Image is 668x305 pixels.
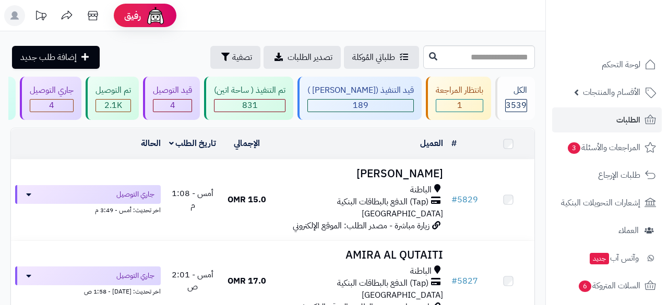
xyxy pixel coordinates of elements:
span: 17.0 OMR [228,275,266,287]
a: وآتس آبجديد [552,246,662,271]
div: قيد التنفيذ ([PERSON_NAME] ) [307,84,414,96]
span: رفيق [124,9,141,22]
span: العملاء [618,223,639,238]
span: إشعارات التحويلات البنكية [561,196,640,210]
a: #5827 [451,275,478,287]
div: بانتظار المراجعة [436,84,483,96]
a: #5829 [451,193,478,206]
a: الكل3539 [493,77,537,120]
span: تصدير الطلبات [288,51,332,64]
a: تاريخ الطلب [169,137,217,150]
span: جديد [590,253,609,264]
a: السلات المتروكة6 [552,273,662,298]
a: جاري التوصيل 4 [18,77,83,120]
span: 3539 [506,99,527,112]
span: السلات المتروكة [578,278,640,293]
span: (Tap) الدفع بالبطاقات البنكية [337,277,428,289]
span: وآتس آب [589,251,639,265]
span: 15.0 OMR [228,193,266,206]
span: 189 [353,99,368,112]
span: الباطنة [410,265,432,277]
a: إضافة طلب جديد [12,46,100,69]
span: 3 [568,142,580,154]
span: أمس - 1:08 م [172,187,213,212]
span: الباطنة [410,184,432,196]
div: 4 [153,100,192,112]
span: إضافة طلب جديد [20,51,77,64]
span: تصفية [232,51,252,64]
span: أمس - 2:01 ص [172,269,213,293]
a: طلباتي المُوكلة [344,46,419,69]
span: 831 [242,99,258,112]
span: جاري التوصيل [116,271,154,281]
a: قيد التوصيل 4 [141,77,202,120]
a: الحالة [141,137,161,150]
div: 2061 [96,100,130,112]
a: تم التوصيل 2.1K [83,77,141,120]
span: الطلبات [616,113,640,127]
div: 831 [214,100,285,112]
a: لوحة التحكم [552,52,662,77]
a: بانتظار المراجعة 1 [424,77,493,120]
h3: AMIRA AL QUTAITI [277,249,443,261]
span: طلبات الإرجاع [598,168,640,182]
div: 4 [30,100,73,112]
a: المراجعات والأسئلة3 [552,135,662,160]
span: 4 [49,99,54,112]
a: العملاء [552,218,662,243]
img: ai-face.png [145,5,166,26]
span: # [451,275,457,287]
a: العميل [420,137,443,150]
a: إشعارات التحويلات البنكية [552,190,662,215]
a: # [451,137,457,150]
a: الطلبات [552,107,662,132]
a: تصدير الطلبات [264,46,341,69]
button: تصفية [210,46,260,69]
span: 2.1K [104,99,122,112]
span: لوحة التحكم [602,57,640,72]
span: المراجعات والأسئلة [567,140,640,155]
span: جاري التوصيل [116,189,154,200]
div: 1 [436,100,483,112]
a: الإجمالي [234,137,260,150]
span: [GEOGRAPHIC_DATA] [362,289,443,301]
span: زيارة مباشرة - مصدر الطلب: الموقع الإلكتروني [293,219,430,232]
div: قيد التوصيل [153,84,192,96]
span: طلباتي المُوكلة [352,51,395,64]
span: [GEOGRAPHIC_DATA] [362,208,443,220]
span: (Tap) الدفع بالبطاقات البنكية [337,196,428,208]
span: 6 [579,280,591,292]
div: الكل [505,84,527,96]
span: 1 [457,99,462,112]
div: تم التوصيل [96,84,131,96]
a: طلبات الإرجاع [552,163,662,188]
span: الأقسام والمنتجات [583,85,640,100]
div: اخر تحديث: أمس - 3:49 م [15,204,161,215]
a: قيد التنفيذ ([PERSON_NAME] ) 189 [295,77,424,120]
div: اخر تحديث: [DATE] - 1:58 ص [15,285,161,296]
span: # [451,193,457,206]
a: تم التنفيذ ( ساحة اتين) 831 [202,77,295,120]
div: جاري التوصيل [30,84,74,96]
div: 189 [308,100,413,112]
span: 4 [170,99,175,112]
a: تحديثات المنصة [28,5,54,29]
div: تم التنفيذ ( ساحة اتين) [214,84,285,96]
h3: [PERSON_NAME] [277,168,443,180]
